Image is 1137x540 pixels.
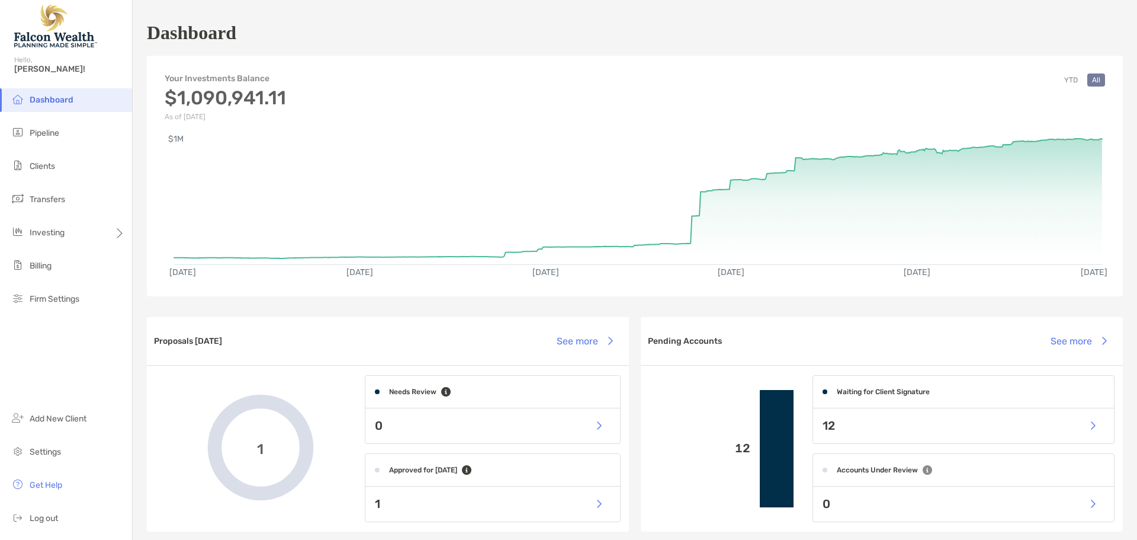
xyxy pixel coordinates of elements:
h4: Accounts Under Review [837,466,918,474]
button: See more [1041,328,1116,354]
span: Clients [30,161,55,171]
span: Log out [30,513,58,523]
h4: Your Investments Balance [165,74,286,84]
span: [PERSON_NAME]! [14,64,125,74]
img: firm-settings icon [11,291,25,305]
img: get-help icon [11,477,25,491]
img: add_new_client icon [11,411,25,425]
h3: $1,090,941.11 [165,87,286,109]
text: [DATE] [1081,267,1107,277]
img: investing icon [11,225,25,239]
span: 1 [257,439,264,456]
img: pipeline icon [11,125,25,139]
img: Falcon Wealth Planning Logo [14,5,97,47]
text: [DATE] [346,267,373,277]
button: See more [547,328,622,354]
h1: Dashboard [147,22,236,44]
img: transfers icon [11,191,25,206]
p: 0 [375,418,383,433]
span: Billing [30,261,52,271]
text: $1M [168,134,184,144]
h3: Pending Accounts [648,336,722,346]
p: As of [DATE] [165,113,286,121]
text: [DATE] [904,267,930,277]
span: Firm Settings [30,294,79,304]
img: settings icon [11,444,25,458]
img: billing icon [11,258,25,272]
span: Dashboard [30,95,73,105]
span: Settings [30,447,61,457]
h4: Approved for [DATE] [389,466,457,474]
h3: Proposals [DATE] [154,336,222,346]
text: [DATE] [169,267,196,277]
p: 1 [375,497,380,512]
span: Investing [30,228,65,238]
button: All [1087,74,1105,87]
h4: Needs Review [389,388,436,396]
img: logout icon [11,510,25,525]
text: [DATE] [532,267,559,277]
img: dashboard icon [11,92,25,106]
p: 0 [823,497,830,512]
text: [DATE] [718,267,744,277]
p: 12 [823,418,835,433]
span: Transfers [30,194,65,205]
h4: Waiting for Client Signature [837,388,930,396]
span: Add New Client [30,414,86,424]
span: Pipeline [30,128,59,138]
span: Get Help [30,480,62,490]
p: 12 [650,441,750,456]
button: YTD [1059,74,1083,87]
img: clients icon [11,158,25,172]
